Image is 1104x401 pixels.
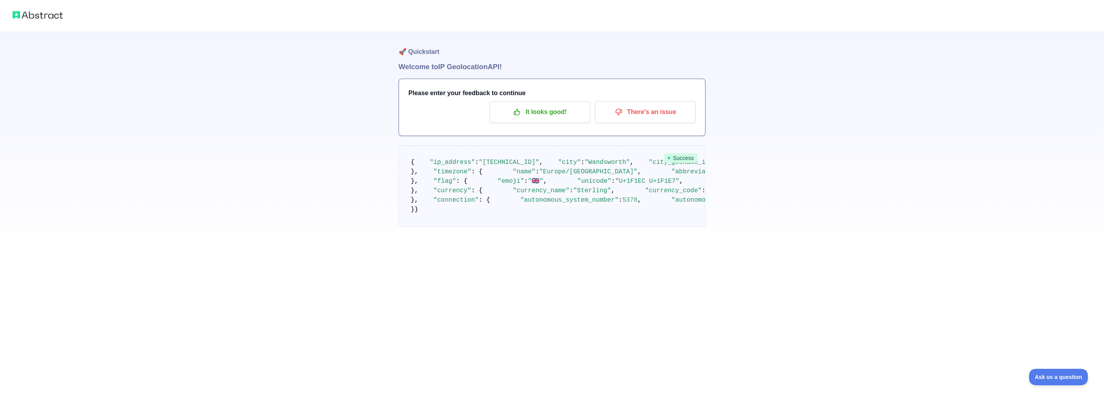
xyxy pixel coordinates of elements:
[513,168,535,175] span: "name"
[471,168,483,175] span: : {
[430,159,475,166] span: "ip_address"
[498,178,524,185] span: "emoji"
[520,197,618,204] span: "autonomous_system_number"
[411,159,415,166] span: {
[558,159,581,166] span: "city"
[637,197,641,204] span: ,
[601,105,690,119] p: There's an issue
[672,197,792,204] span: "autonomous_system_organization"
[434,197,479,204] span: "connection"
[622,197,637,204] span: 5378
[434,168,471,175] span: "timezone"
[577,178,611,185] span: "unicode"
[479,159,539,166] span: "[TECHNICAL_ID]"
[664,153,698,163] span: Success
[513,187,569,194] span: "currency_name"
[543,178,547,185] span: ,
[679,178,683,185] span: ,
[645,187,702,194] span: "currency_code"
[489,101,590,123] button: It looks good!
[535,168,539,175] span: :
[475,159,479,166] span: :
[495,105,584,119] p: It looks good!
[13,9,63,20] img: Abstract logo
[479,197,490,204] span: : {
[649,159,713,166] span: "city_geoname_id"
[595,101,696,123] button: There's an issue
[408,88,696,98] h3: Please enter your feedback to continue
[528,178,543,185] span: "🇬🇧"
[539,168,637,175] span: "Europe/[GEOGRAPHIC_DATA]"
[615,178,679,185] span: "U+1F1EC U+1F1E7"
[611,178,615,185] span: :
[456,178,467,185] span: : {
[581,159,585,166] span: :
[434,178,456,185] span: "flag"
[399,31,705,61] h1: 🚀 Quickstart
[471,187,483,194] span: : {
[611,187,615,194] span: ,
[637,168,641,175] span: ,
[618,197,622,204] span: :
[585,159,630,166] span: "Wandsworth"
[672,168,724,175] span: "abbreviation"
[569,187,573,194] span: :
[399,61,705,72] h1: Welcome to IP Geolocation API!
[573,187,611,194] span: "Sterling"
[1029,369,1088,385] iframe: Toggle Customer Support
[539,159,543,166] span: ,
[434,187,471,194] span: "currency"
[524,178,528,185] span: :
[630,159,634,166] span: ,
[702,187,705,194] span: :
